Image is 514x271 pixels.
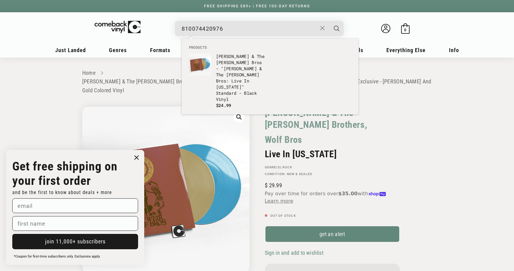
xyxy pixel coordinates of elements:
a: [PERSON_NAME] & The [PERSON_NAME] Bros - "[PERSON_NAME] & The [PERSON_NAME] Bros: Live In [US_STA... [82,78,431,94]
p: [PERSON_NAME] & The [PERSON_NAME] Bros - "[PERSON_NAME] & The [PERSON_NAME] Bros: Live In [US_STA... [216,53,267,102]
div: Products [182,39,358,114]
li: products: Bobby Weir & The Wolf Bros - "Bobby Weir & The Wolf Bros: Live In Colorado" Standard - ... [186,50,270,112]
a: Home [82,70,95,76]
a: Wolf Bros [265,134,302,146]
strong: Get free shipping on your first order [12,159,118,188]
span: and be the first to know about deals + more [12,189,112,195]
button: Close [317,21,328,35]
a: Bobby Weir & The Wolf Bros - "Bobby Weir & The Wolf Bros: Live In Colorado" Standard - Black Viny... [189,53,267,109]
a: Rock [283,166,292,169]
button: join 11,000+ subscribers [12,234,138,249]
span: $24.99 [216,102,231,108]
span: Genres [109,47,127,53]
a: [PERSON_NAME] & The [PERSON_NAME] Brothers, [265,107,400,131]
h2: Live In [US_STATE] [265,149,400,159]
img: Bobby Weir & The Wolf Bros - "Bobby Weir & The Wolf Bros: Live In Colorado" Standard - Black Vinyl [189,53,211,75]
a: FREE SHIPPING $89+ | FREE 100-DAY RETURNS [198,4,316,8]
div: Search [175,21,344,36]
span: Just Landed [55,47,86,53]
span: Sign in and add to wishlist [265,250,323,256]
span: 29.99 [265,182,282,189]
span: Everything Else [386,47,426,53]
a: get an alert [265,226,400,242]
button: Sign in and add to wishlist [265,249,325,256]
p: GENRE(S): [265,166,400,169]
nav: breadcrumbs [82,69,432,95]
span: *Coupon for first-time subscribers only. Exclusions apply. [14,254,100,258]
span: $ [265,182,268,189]
span: 0 [404,28,406,32]
span: Formats [150,47,170,53]
input: first name [12,216,138,231]
button: Close dialog [132,153,141,162]
li: Products [186,45,354,50]
input: When autocomplete results are available use up and down arrows to review and enter to select [182,22,317,35]
button: Search [329,21,344,36]
p: Out of stock [265,214,400,218]
input: email [12,198,138,213]
span: Info [449,47,459,53]
p: Condition: New & Sealed [265,172,400,176]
